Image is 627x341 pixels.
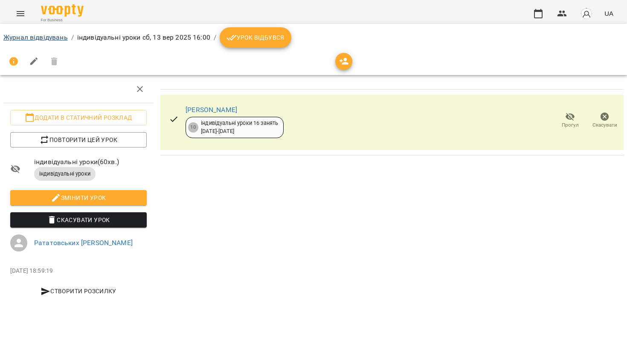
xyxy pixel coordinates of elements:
a: [PERSON_NAME] [186,106,237,114]
span: Скасувати Урок [17,215,140,225]
span: Прогул [562,121,579,129]
li: / [214,32,216,43]
span: індивідуальні уроки [34,170,96,178]
span: UA [604,9,613,18]
button: Menu [10,3,31,24]
nav: breadcrumb [3,27,624,48]
span: Додати в статичний розклад [17,113,140,123]
button: Повторити цей урок [10,132,147,147]
button: Прогул [553,109,587,133]
p: [DATE] 18:59:19 [10,267,147,275]
span: індивідуальні уроки ( 60 хв. ) [34,157,147,167]
button: Додати в статичний розклад [10,110,147,125]
span: Урок відбувся [226,32,284,43]
button: Урок відбувся [220,27,291,48]
img: Voopty Logo [41,4,84,17]
span: Повторити цей урок [17,135,140,145]
div: 10 [188,122,198,133]
img: avatar_s.png [581,8,592,20]
button: Скасувати [587,109,622,133]
span: Скасувати [592,121,617,129]
li: / [71,32,74,43]
span: For Business [41,17,84,23]
button: Створити розсилку [10,283,147,299]
p: індивідуальні уроки сб, 13 вер 2025 16:00 [77,32,210,43]
button: Скасувати Урок [10,212,147,228]
button: UA [601,6,617,21]
span: Створити розсилку [14,286,143,296]
span: Змінити урок [17,193,140,203]
a: Рататовських [PERSON_NAME] [34,239,133,247]
div: індивідуальні уроки 16 занять [DATE] - [DATE] [201,119,278,135]
button: Змінити урок [10,190,147,205]
a: Журнал відвідувань [3,33,68,41]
